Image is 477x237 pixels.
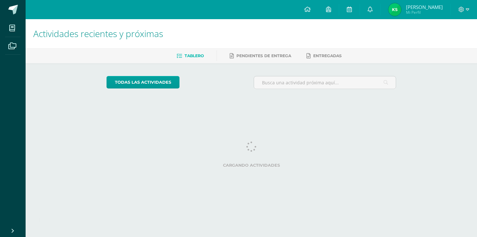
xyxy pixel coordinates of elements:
img: 0172e5d152198a3cf3588b1bf4349fce.png [388,3,401,16]
input: Busca una actividad próxima aquí... [254,76,396,89]
label: Cargando actividades [107,163,396,168]
span: Actividades recientes y próximas [33,27,163,40]
span: Pendientes de entrega [236,53,291,58]
span: [PERSON_NAME] [406,4,443,10]
span: Entregadas [313,53,342,58]
a: Entregadas [306,51,342,61]
span: Mi Perfil [406,10,443,15]
a: todas las Actividades [107,76,179,88]
a: Tablero [177,51,204,61]
a: Pendientes de entrega [230,51,291,61]
span: Tablero [185,53,204,58]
